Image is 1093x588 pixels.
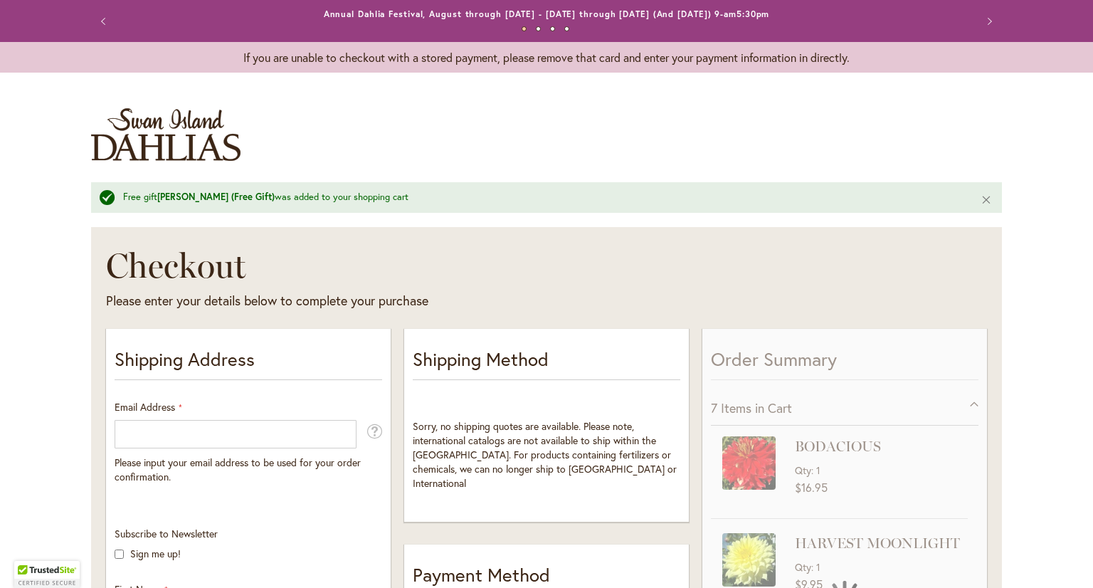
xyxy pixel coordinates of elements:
span: Email Address [115,400,175,414]
div: Free gift was added to your shopping cart [123,191,959,204]
button: Next [973,7,1002,36]
div: Please enter your details below to complete your purchase [106,292,732,310]
strong: [PERSON_NAME] (Free Gift) [157,191,275,203]
button: Previous [91,7,120,36]
h1: Checkout [106,244,732,287]
iframe: Launch Accessibility Center [11,537,51,577]
button: 3 of 4 [550,26,555,31]
span: Sorry, no shipping quotes are available. Please note, international catalogs are not available to... [413,419,677,490]
p: Shipping Address [115,346,382,380]
button: 2 of 4 [536,26,541,31]
button: 4 of 4 [564,26,569,31]
label: Sign me up! [130,547,181,560]
a: Annual Dahlia Festival, August through [DATE] - [DATE] through [DATE] (And [DATE]) 9-am5:30pm [324,9,770,19]
p: Shipping Method [413,346,680,380]
p: If you are unable to checkout with a stored payment, please remove that card and enter your payme... [91,49,1002,65]
a: store logo [91,108,241,161]
button: 1 of 4 [522,26,527,31]
span: Subscribe to Newsletter [115,527,218,540]
span: Please input your email address to be used for your order confirmation. [115,456,361,483]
